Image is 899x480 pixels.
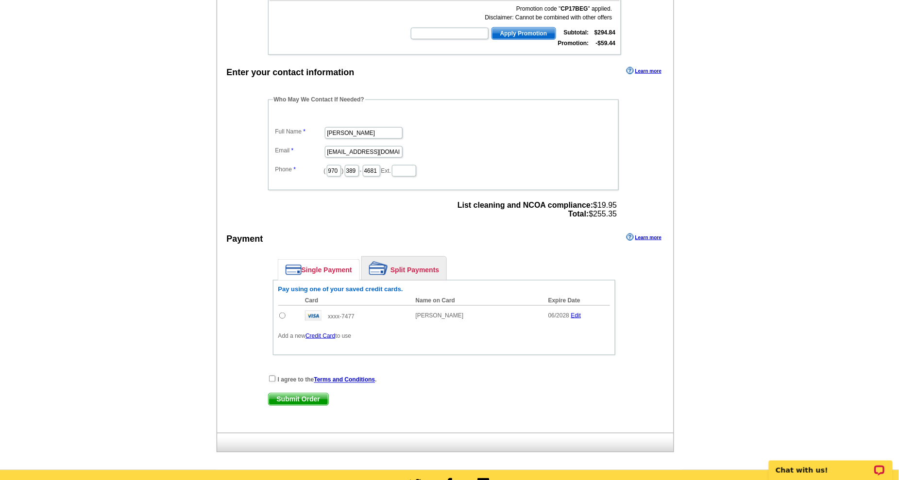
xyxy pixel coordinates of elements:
legend: Who May We Contact If Needed? [273,95,365,104]
th: Name on Card [411,296,543,306]
label: Full Name [275,127,324,136]
b: CP17BEG [561,5,588,12]
button: Apply Promotion [492,27,556,40]
strong: Promotion: [558,40,589,47]
a: Single Payment [278,260,359,280]
span: [PERSON_NAME] [416,312,464,319]
a: Terms and Conditions [314,377,375,383]
div: Promotion code " " applied. Disclaimer: Cannot be combined with other offers [410,4,612,22]
img: single-payment.png [286,265,302,275]
a: Split Payments [362,257,446,280]
label: Email [275,146,324,155]
div: Enter your contact information [227,66,355,79]
th: Expire Date [543,296,610,306]
a: Credit Card [305,332,335,339]
h6: Pay using one of your saved credit cards. [278,285,610,293]
a: Learn more [627,233,662,241]
strong: Total: [568,210,589,218]
a: Learn more [627,67,662,75]
strong: -$59.44 [596,40,616,47]
strong: Subtotal: [564,29,589,36]
span: Submit Order [269,394,328,405]
th: Card [300,296,411,306]
iframe: LiveChat chat widget [763,449,899,480]
a: Edit [571,312,581,319]
strong: $294.84 [594,29,615,36]
span: Apply Promotion [492,28,556,39]
strong: List cleaning and NCOA compliance: [458,201,593,209]
img: visa.gif [305,311,322,321]
label: Phone [275,165,324,174]
strong: I agree to the . [278,377,377,383]
img: split-payment.png [369,262,388,275]
span: 06/2028 [548,312,569,319]
div: Payment [227,232,263,246]
span: xxxx-7477 [328,313,355,320]
dd: ( ) - Ext. [273,163,614,178]
p: Add a new to use [278,331,610,340]
span: $19.95 $255.35 [458,201,617,218]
